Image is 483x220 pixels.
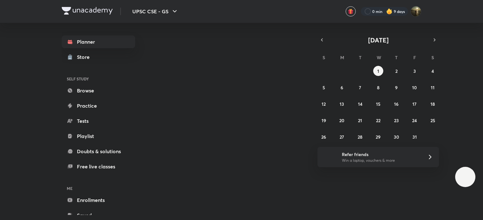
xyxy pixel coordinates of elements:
[373,99,383,109] button: October 15, 2025
[412,85,417,91] abbr: October 10, 2025
[62,194,135,206] a: Enrollments
[413,54,416,60] abbr: Friday
[319,99,329,109] button: October 12, 2025
[394,117,399,123] abbr: October 23, 2025
[386,8,392,15] img: streak
[348,9,354,14] img: avatar
[373,82,383,92] button: October 8, 2025
[342,151,420,158] h6: Refer friends
[342,158,420,163] p: Win a laptop, vouchers & more
[410,99,420,109] button: October 17, 2025
[410,132,420,142] button: October 31, 2025
[341,85,343,91] abbr: October 6, 2025
[129,5,182,18] button: UPSC CSE - GS
[428,66,438,76] button: October 4, 2025
[377,68,379,74] abbr: October 1, 2025
[395,85,398,91] abbr: October 9, 2025
[428,82,438,92] button: October 11, 2025
[376,117,380,123] abbr: October 22, 2025
[359,85,361,91] abbr: October 7, 2025
[62,35,135,48] a: Planner
[319,132,329,142] button: October 26, 2025
[412,117,417,123] abbr: October 24, 2025
[355,99,365,109] button: October 14, 2025
[430,101,435,107] abbr: October 18, 2025
[62,115,135,127] a: Tests
[77,53,93,61] div: Store
[373,132,383,142] button: October 29, 2025
[391,132,401,142] button: October 30, 2025
[368,36,389,44] span: [DATE]
[358,101,362,107] abbr: October 14, 2025
[62,7,113,16] a: Company Logo
[430,117,435,123] abbr: October 25, 2025
[410,82,420,92] button: October 10, 2025
[376,101,380,107] abbr: October 15, 2025
[337,82,347,92] button: October 6, 2025
[377,54,381,60] abbr: Wednesday
[412,134,417,140] abbr: October 31, 2025
[62,73,135,84] h6: SELF STUDY
[373,115,383,125] button: October 22, 2025
[62,84,135,97] a: Browse
[391,115,401,125] button: October 23, 2025
[323,54,325,60] abbr: Sunday
[323,85,325,91] abbr: October 5, 2025
[391,99,401,109] button: October 16, 2025
[62,130,135,142] a: Playlist
[359,54,361,60] abbr: Tuesday
[321,134,326,140] abbr: October 26, 2025
[412,101,417,107] abbr: October 17, 2025
[346,6,356,16] button: avatar
[428,99,438,109] button: October 18, 2025
[431,85,435,91] abbr: October 11, 2025
[461,173,469,181] img: ttu
[62,51,135,63] a: Store
[394,134,399,140] abbr: October 30, 2025
[373,66,383,76] button: October 1, 2025
[323,151,335,163] img: referral
[431,68,434,74] abbr: October 4, 2025
[355,82,365,92] button: October 7, 2025
[339,117,344,123] abbr: October 20, 2025
[62,145,135,158] a: Doubts & solutions
[355,132,365,142] button: October 28, 2025
[337,132,347,142] button: October 27, 2025
[410,115,420,125] button: October 24, 2025
[322,117,326,123] abbr: October 19, 2025
[413,68,416,74] abbr: October 3, 2025
[337,99,347,109] button: October 13, 2025
[391,82,401,92] button: October 9, 2025
[376,134,380,140] abbr: October 29, 2025
[395,68,398,74] abbr: October 2, 2025
[410,66,420,76] button: October 3, 2025
[358,134,362,140] abbr: October 28, 2025
[428,115,438,125] button: October 25, 2025
[62,7,113,15] img: Company Logo
[62,160,135,173] a: Free live classes
[62,99,135,112] a: Practice
[355,115,365,125] button: October 21, 2025
[62,183,135,194] h6: ME
[411,6,421,17] img: Omkar Gote
[395,54,398,60] abbr: Thursday
[340,54,344,60] abbr: Monday
[377,85,379,91] abbr: October 8, 2025
[319,115,329,125] button: October 19, 2025
[391,66,401,76] button: October 2, 2025
[358,117,362,123] abbr: October 21, 2025
[340,134,344,140] abbr: October 27, 2025
[319,82,329,92] button: October 5, 2025
[322,101,326,107] abbr: October 12, 2025
[340,101,344,107] abbr: October 13, 2025
[337,115,347,125] button: October 20, 2025
[326,35,430,44] button: [DATE]
[394,101,398,107] abbr: October 16, 2025
[431,54,434,60] abbr: Saturday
